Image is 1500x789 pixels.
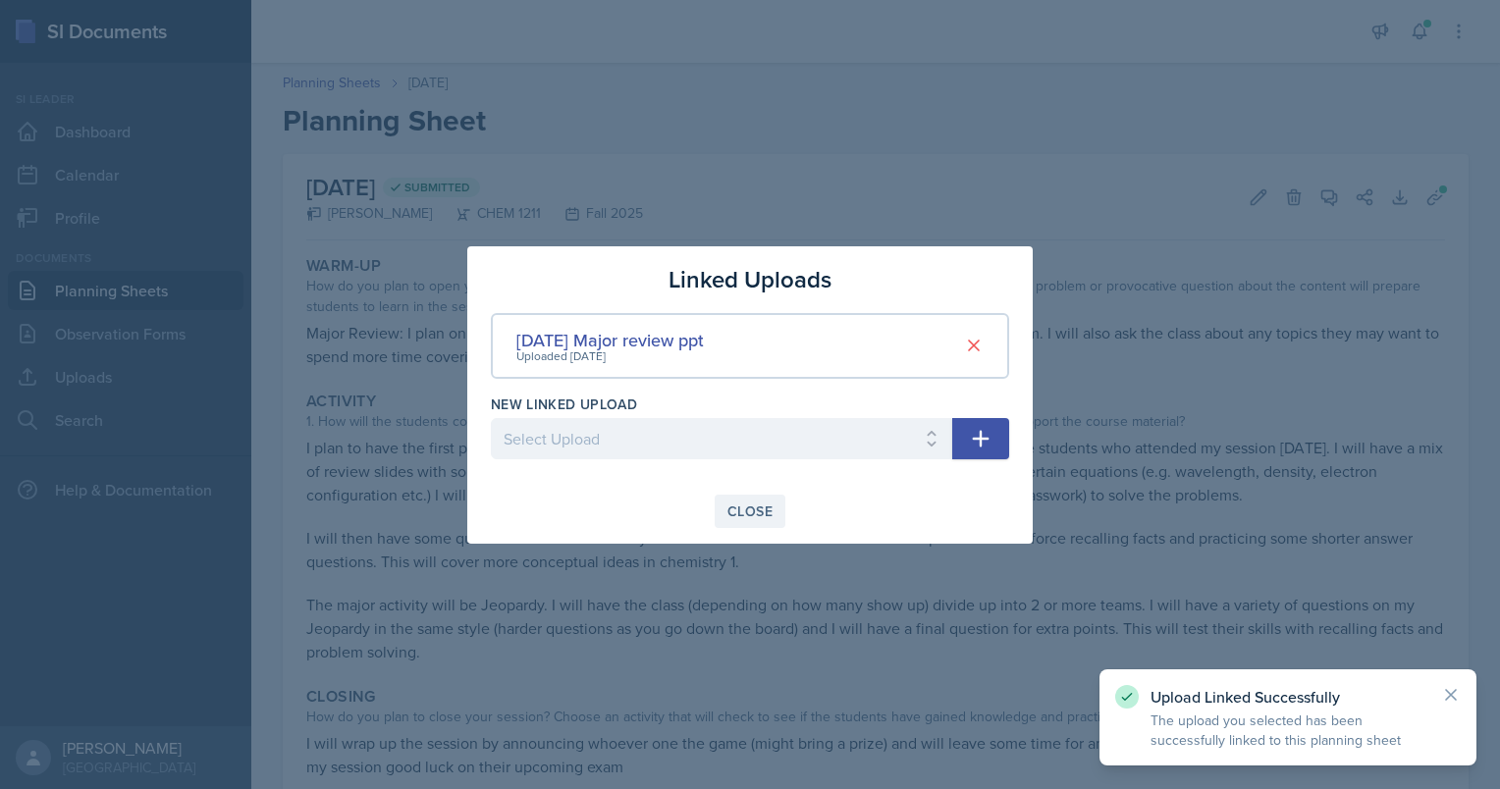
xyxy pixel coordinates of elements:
p: The upload you selected has been successfully linked to this planning sheet [1151,710,1425,750]
div: Uploaded [DATE] [516,347,704,365]
h3: Linked Uploads [669,262,831,297]
label: New Linked Upload [491,394,637,414]
div: Close [727,503,773,519]
p: Upload Linked Successfully [1151,687,1425,707]
div: [DATE] Major review ppt [516,327,704,353]
button: Close [715,495,785,528]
